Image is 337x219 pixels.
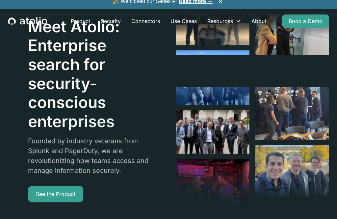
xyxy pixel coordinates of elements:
[207,17,233,25] div: Resources
[255,145,329,200] img: image
[165,14,202,28] a: Use Cases
[176,50,249,105] img: image
[202,14,246,28] div: Resources
[176,110,249,154] img: image
[282,14,329,28] a: Book a Demo
[8,17,47,25] a: home
[28,17,152,131] h1: Meet Atolio: Enterprise search for security-conscious enterprises
[28,186,83,202] a: See the Product
[28,136,152,176] p: Founded by industry veterans from Splunk and PagerDuty, we are revolutionizing how teams access a...
[246,14,272,28] a: About
[95,14,126,28] a: Security
[255,62,329,140] img: image
[65,14,95,28] a: Product
[126,14,165,28] a: Connectors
